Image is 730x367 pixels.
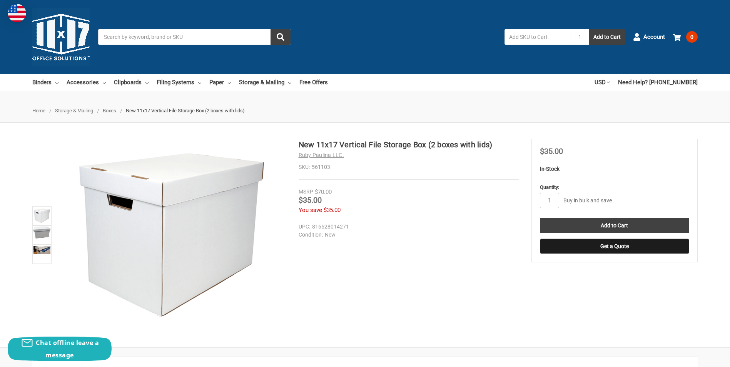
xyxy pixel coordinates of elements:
a: Accessories [67,74,106,91]
span: Chat offline leave a message [36,339,99,359]
a: Ruby Paulina LLC. [299,152,344,158]
dt: Condition: [299,231,323,239]
a: Storage & Mailing [55,108,93,113]
a: Paper [209,74,231,91]
span: $35.00 [324,207,341,214]
img: New 11x17 Vertical File Storage Box (2 boxes with lids) [33,207,50,224]
a: Boxes [103,108,116,113]
h1: New 11x17 Vertical File Storage Box (2 boxes with lids) [299,139,519,150]
dt: SKU: [299,163,310,171]
input: Search by keyword, brand or SKU [98,29,291,45]
img: New 11x17 Vertical File Storage Box (561103) [33,246,50,254]
a: Storage & Mailing [239,74,291,91]
a: Buy in bulk and save [563,197,612,204]
dd: 816628014271 [299,223,515,231]
a: Binders [32,74,58,91]
span: 0 [686,31,698,43]
a: Account [633,27,665,47]
a: USD [595,74,610,91]
dt: UPC: [299,223,310,231]
p: In-Stock [540,165,689,173]
a: Free Offers [299,74,328,91]
button: Get a Quote [540,239,689,254]
img: New 11x17 Vertical File Storage Box (2 boxes with lids) [75,139,268,331]
span: You save [299,207,322,214]
span: New 11x17 Vertical File Storage Box (2 boxes with lids) [126,108,245,113]
dd: New [299,231,515,239]
span: $35.00 [540,147,563,156]
img: duty and tax information for United States [8,4,26,22]
button: Chat offline leave a message [8,337,112,361]
iframe: Google Customer Reviews [667,346,730,367]
a: Home [32,108,45,113]
input: Add SKU to Cart [504,29,571,45]
label: Quantity: [540,183,689,191]
button: Add to Cart [589,29,625,45]
a: Clipboards [114,74,149,91]
span: Account [643,33,665,42]
input: Add to Cart [540,218,689,233]
dd: 561103 [299,163,519,171]
span: $35.00 [299,195,322,205]
img: New 11x17 Vertical File Storage Box (2 boxes with lids) [33,227,50,239]
a: 0 [673,27,698,47]
a: Filing Systems [157,74,201,91]
div: MSRP [299,188,313,196]
a: Need Help? [PHONE_NUMBER] [618,74,698,91]
img: 11x17.com [32,8,90,66]
span: $70.00 [315,189,332,195]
